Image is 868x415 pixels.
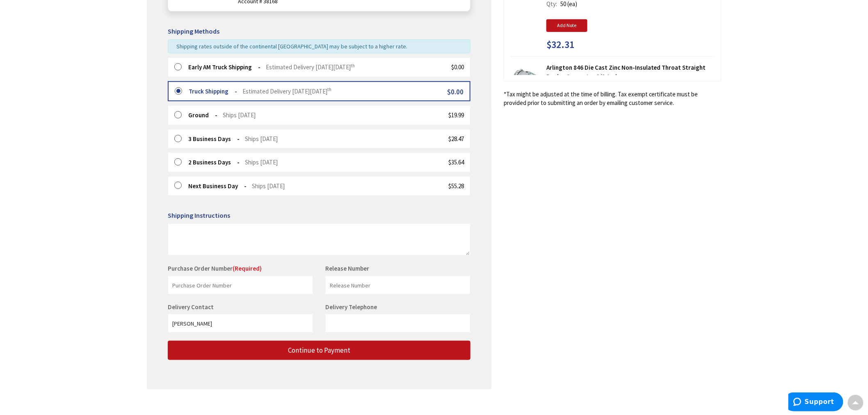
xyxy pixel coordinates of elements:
span: $32.31 [546,39,574,50]
span: Ships [DATE] [252,182,285,190]
button: Continue to Payment [168,341,471,360]
span: Estimated Delivery [DATE][DATE] [266,63,355,71]
span: Estimated Delivery [DATE][DATE] [242,87,331,95]
span: Ships [DATE] [245,135,278,143]
strong: Truck Shipping [189,87,237,95]
strong: Next Business Day [188,182,247,190]
label: Purchase Order Number [168,264,262,273]
strong: Early AM Truck Shipping [188,63,260,71]
span: $35.64 [448,158,464,166]
strong: 3 Business Days [188,135,240,143]
span: Continue to Payment [288,346,350,355]
label: Release Number [325,264,369,273]
span: $0.00 [447,87,464,96]
iframe: Opens a widget where you can find more information [788,392,843,413]
img: Arlington 846 Die Cast Zinc Non-Insulated Throat Straight Duplex Connector 3/8-Inch [514,66,539,92]
span: Ships [DATE] [245,158,278,166]
input: Purchase Order Number [168,276,313,294]
span: Shipping rates outside of the continental [GEOGRAPHIC_DATA] may be subject to a higher rate. [176,43,407,50]
h5: Shipping Methods [168,28,471,35]
sup: th [351,63,355,68]
: *Tax might be adjusted at the time of billing. Tax exempt certificate must be provided prior to s... [504,90,721,107]
span: (Required) [233,265,262,272]
label: Delivery Contact [168,303,216,311]
span: $55.28 [448,182,464,190]
label: Delivery Telephone [325,303,379,311]
sup: th [327,87,331,92]
strong: Arlington 846 Die Cast Zinc Non-Insulated Throat Straight Duplex Connector 3/8-Inch [546,63,715,81]
span: Shipping Instructions [168,211,230,219]
span: $28.47 [448,135,464,143]
strong: 2 Business Days [188,158,240,166]
strong: Ground [188,111,217,119]
input: Release Number [325,276,471,294]
span: $19.99 [448,111,464,119]
span: $0.00 [451,63,464,71]
span: Ships [DATE] [223,111,256,119]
